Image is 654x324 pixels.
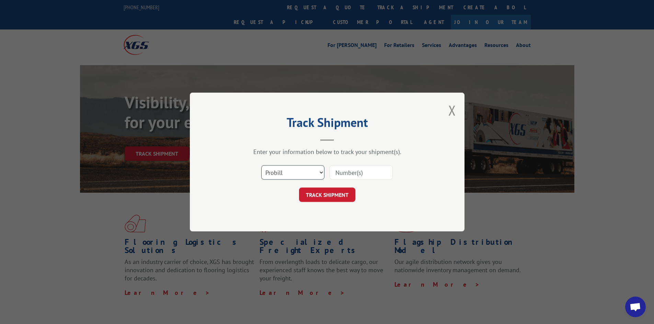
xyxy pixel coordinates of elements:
[330,165,393,180] input: Number(s)
[224,148,430,156] div: Enter your information below to track your shipment(s).
[224,118,430,131] h2: Track Shipment
[448,101,456,119] button: Close modal
[625,297,646,317] div: Open chat
[299,188,355,202] button: TRACK SHIPMENT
